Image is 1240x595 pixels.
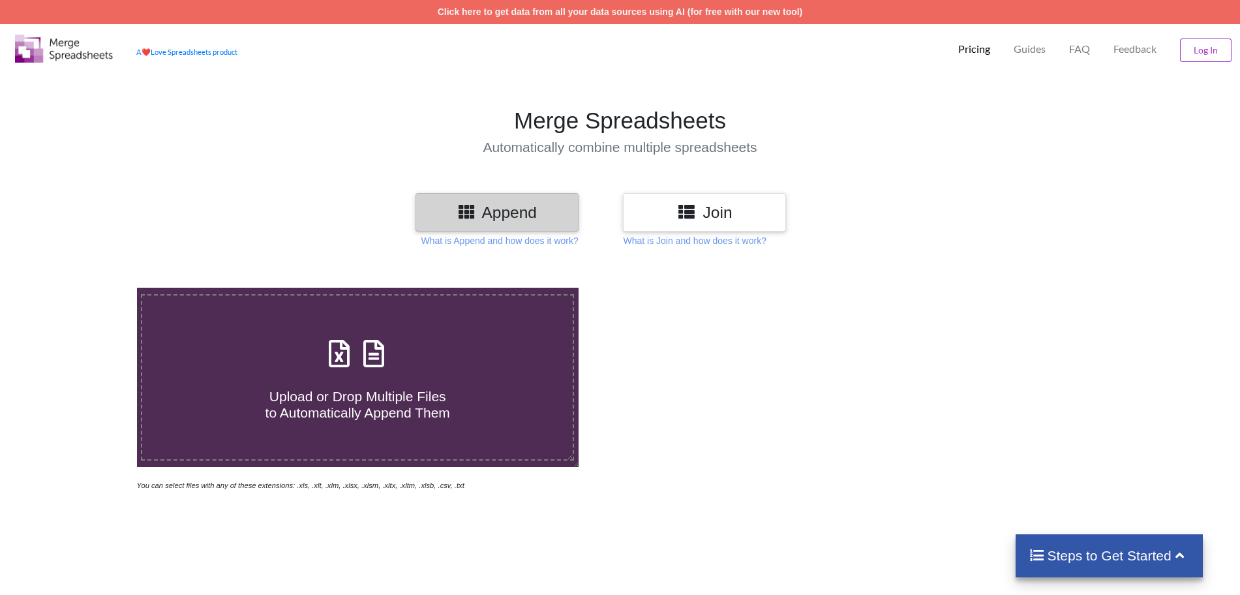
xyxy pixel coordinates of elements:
[425,203,569,222] h3: Append
[958,42,990,56] p: Pricing
[623,234,766,247] p: What is Join and how does it work?
[633,203,776,222] h3: Join
[142,48,151,56] span: heart
[438,7,803,17] a: Click here to get data from all your data sources using AI (for free with our new tool)
[1029,547,1190,564] h4: Steps to Get Started
[1069,42,1090,56] p: FAQ
[265,389,450,420] span: Upload or Drop Multiple Files to Automatically Append Them
[1113,44,1157,54] span: Feedback
[137,481,464,489] i: You can select files with any of these extensions: .xls, .xlt, .xlm, .xlsx, .xlsm, .xltx, .xltm, ...
[1014,42,1046,56] p: Guides
[421,234,578,247] p: What is Append and how does it work?
[136,48,237,56] a: AheartLove Spreadsheets product
[1180,38,1232,62] button: Log In
[15,35,113,63] img: Logo.png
